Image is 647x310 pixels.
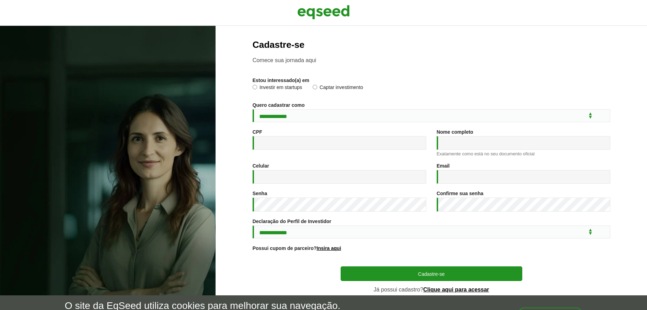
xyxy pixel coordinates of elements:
label: Estou interessado(a) em [253,78,310,83]
label: Declaração do Perfil de Investidor [253,219,332,224]
h2: Cadastre-se [253,40,610,50]
p: Já possui cadastro? [341,286,522,293]
label: Email [437,163,450,168]
button: Cadastre-se [341,266,522,281]
label: Confirme sua senha [437,191,484,196]
label: Possui cupom de parceiro? [253,246,341,251]
p: Comece sua jornada aqui [253,57,610,64]
label: Investir em startups [253,85,302,92]
label: Nome completo [437,130,473,134]
label: CPF [253,130,262,134]
img: EqSeed Logo [297,3,350,21]
input: Captar investimento [313,85,317,89]
a: Insira aqui [317,246,341,251]
label: Senha [253,191,267,196]
label: Celular [253,163,269,168]
label: Quero cadastrar como [253,103,305,108]
input: Investir em startups [253,85,257,89]
label: Captar investimento [313,85,363,92]
a: Clique aqui para acessar [423,287,489,293]
div: Exatamente como está no seu documento oficial [437,152,610,156]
